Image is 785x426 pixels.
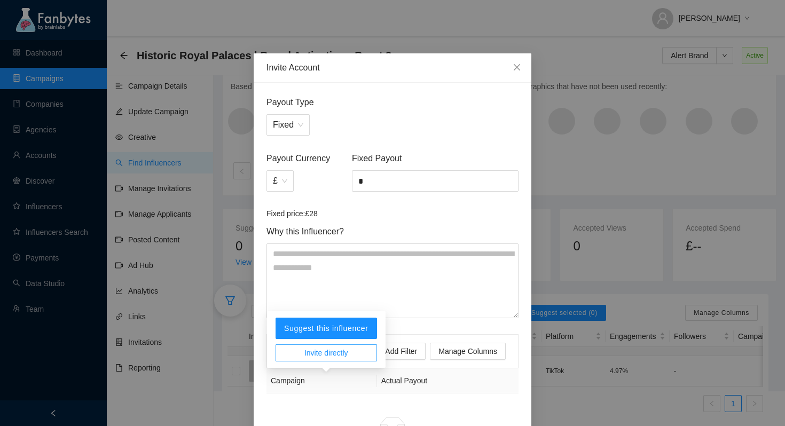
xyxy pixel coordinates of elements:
article: Fixed price: £28 [266,208,519,219]
span: Payout Type [266,96,519,109]
span: Add Filter [385,345,417,357]
span: Fixed Payout [352,152,519,165]
span: Suggest this influencer [284,324,368,333]
span: Why this Influencer? [266,225,519,238]
th: Actual Payout [377,368,519,393]
button: Invite directly [276,344,377,361]
div: Invite Account [266,62,519,74]
span: Invite directly [304,347,348,359]
button: Suggest this influencer [276,318,377,339]
span: £ [273,171,287,191]
button: Close [503,53,531,82]
span: Fixed [273,115,303,135]
th: Campaign [266,368,377,393]
span: close [513,63,521,72]
button: Manage Columns [430,343,506,360]
span: Payout Currency [266,152,348,165]
span: Manage Columns [438,345,497,357]
button: Add Filter [376,343,426,360]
